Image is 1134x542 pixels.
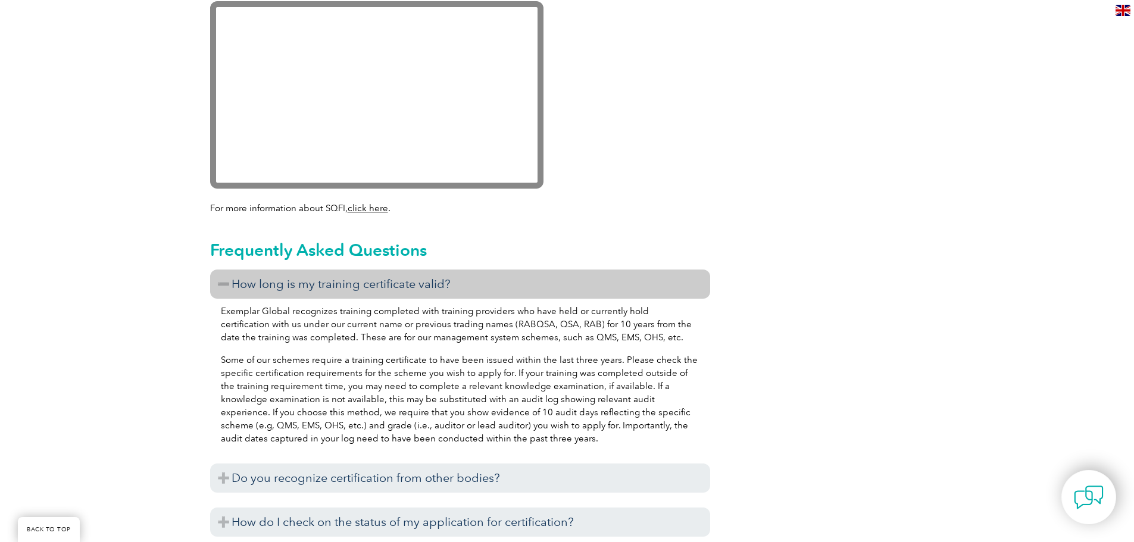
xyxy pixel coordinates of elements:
a: BACK TO TOP [18,517,80,542]
h3: Do you recognize certification from other bodies? [210,463,710,493]
p: Exemplar Global recognizes training completed with training providers who have held or currently ... [221,305,699,344]
img: en [1116,5,1130,16]
iframe: YouTube video player [210,1,543,189]
h3: How do I check on the status of my application for certification? [210,507,710,537]
p: For more information about SQFI, . [210,202,710,215]
h2: Frequently Asked Questions [210,240,710,259]
img: contact-chat.png [1074,483,1104,512]
a: click here [348,203,388,214]
h3: How long is my training certificate valid? [210,270,710,299]
p: Some of our schemes require a training certificate to have been issued within the last three year... [221,353,699,445]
